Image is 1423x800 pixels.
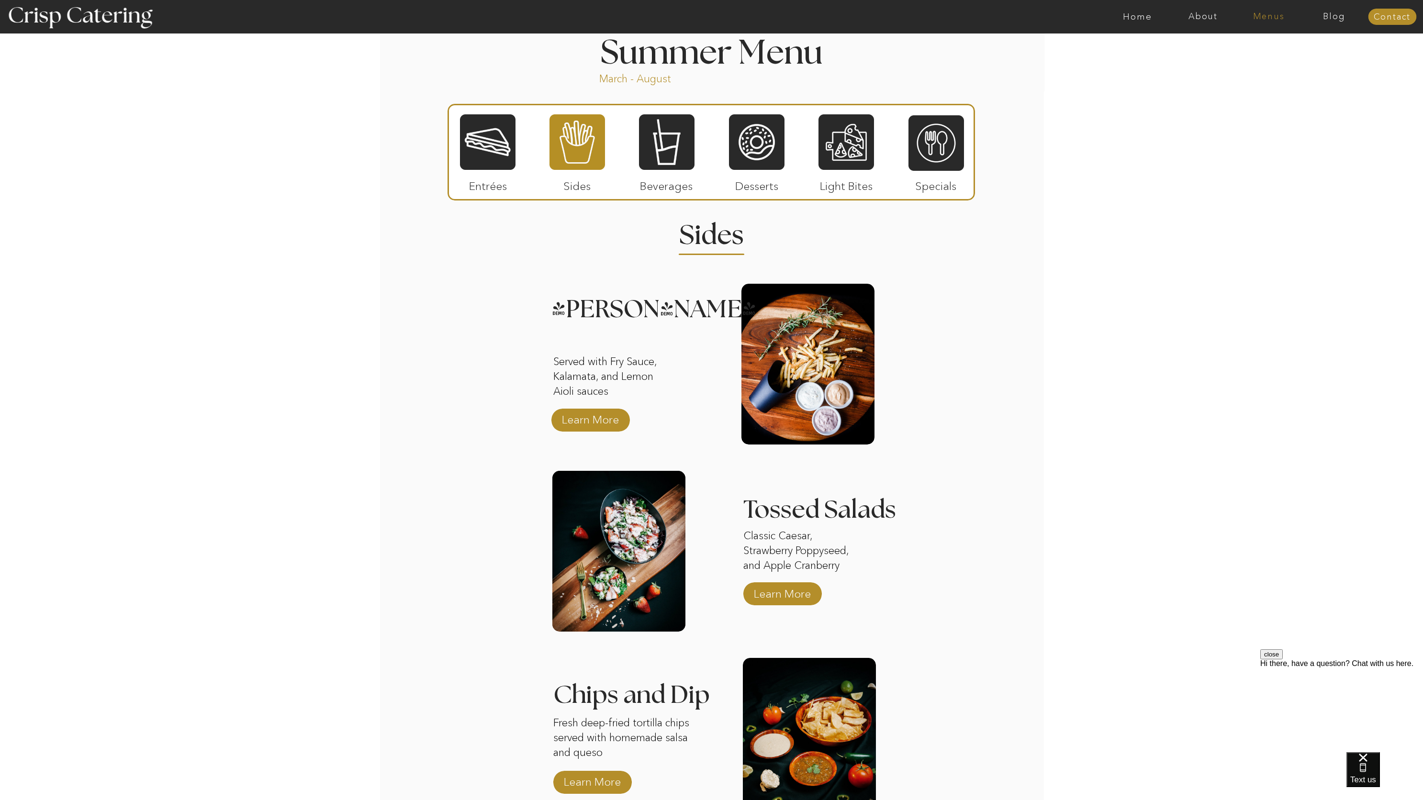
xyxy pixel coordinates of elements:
p: Beverages [635,170,698,198]
a: Learn More [559,403,622,431]
a: Blog [1301,12,1367,22]
a: About [1170,12,1236,22]
p: Desserts [725,170,789,198]
h1: Summer Menu [579,37,845,65]
p: Sides [545,170,609,198]
p: Classic Caesar, Strawberry Poppyseed, and Apple Cranberry [743,529,862,575]
h2: Sides [665,222,759,241]
p: Specials [904,170,968,198]
h3: [PERSON_NAME] [551,297,728,309]
iframe: podium webchat widget bubble [1346,752,1423,800]
p: Light Bites [815,170,878,198]
a: Menus [1236,12,1301,22]
a: Contact [1368,12,1416,22]
a: Home [1105,12,1170,22]
p: Fresh deep-fried tortilla chips served with homemade salsa and queso [553,716,694,762]
p: Served with Fry Sauce, Kalamata, and Lemon Aioli sauces [553,355,676,400]
p: Entrées [456,170,520,198]
a: Learn More [560,766,624,793]
iframe: podium webchat widget prompt [1260,649,1423,764]
a: Learn More [751,578,814,605]
p: March - August [599,72,731,83]
h3: Chips and Dip [553,683,718,695]
h3: Tossed Salads [743,498,907,521]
